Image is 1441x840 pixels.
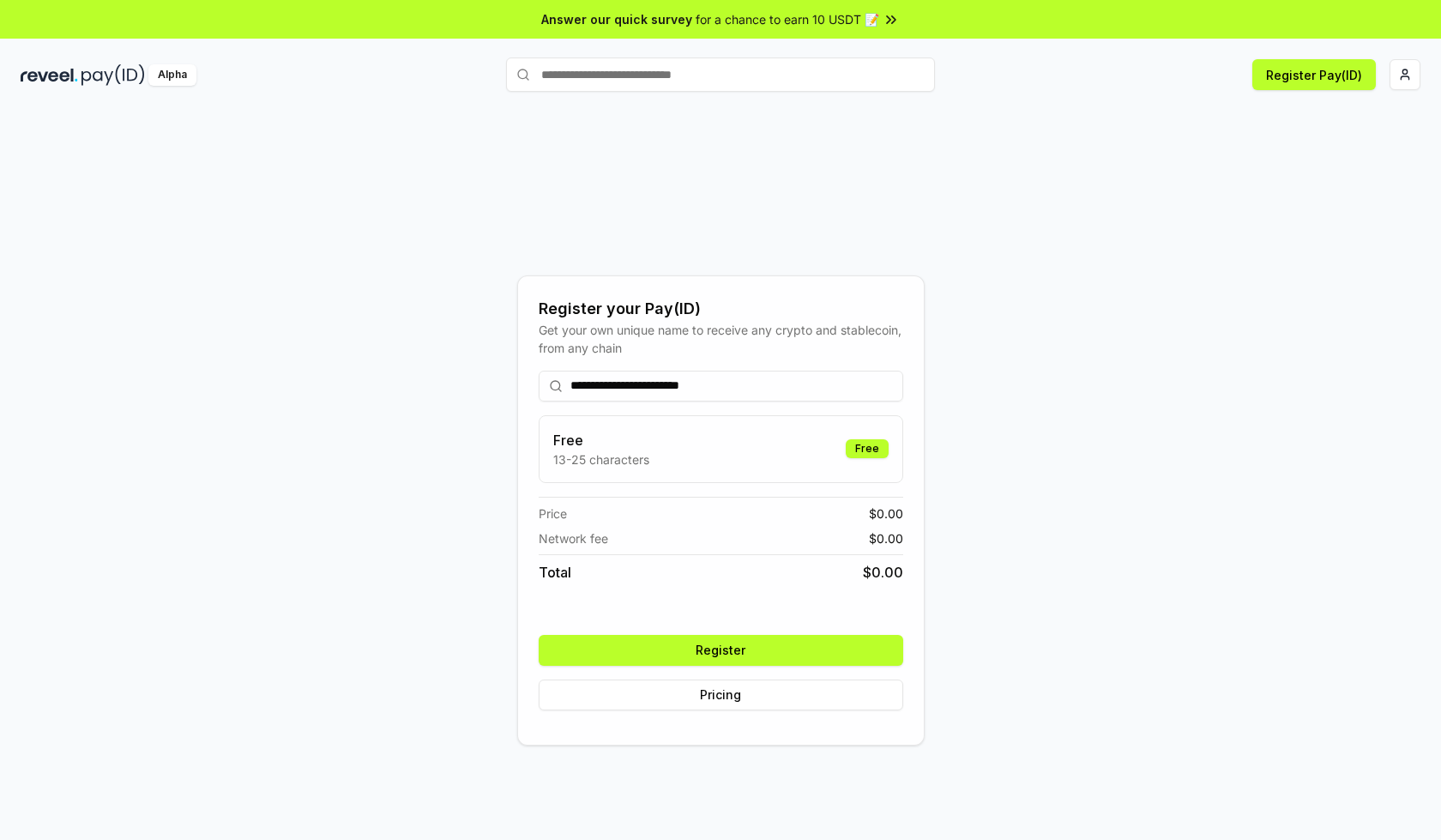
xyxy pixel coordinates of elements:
img: reveel_dark [21,64,78,86]
div: Register your Pay(ID) [539,297,903,321]
button: Pricing [539,680,903,710]
span: Answer our quick survey [541,10,692,28]
p: 13-25 characters [553,450,649,468]
button: Register [539,635,903,666]
span: $ 0.00 [869,505,903,523]
span: for a chance to earn 10 USDT 📝 [696,10,879,28]
img: pay_id [81,64,145,86]
span: Network fee [539,529,608,547]
button: Register Pay(ID) [1252,59,1376,90]
h3: Free [553,430,649,450]
span: Total [539,562,571,583]
div: Get your own unique name to receive any crypto and stablecoin, from any chain [539,321,903,357]
div: Free [846,439,889,458]
div: Alpha [148,64,196,86]
span: Price [539,505,567,523]
span: $ 0.00 [863,562,903,583]
span: $ 0.00 [869,529,903,547]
